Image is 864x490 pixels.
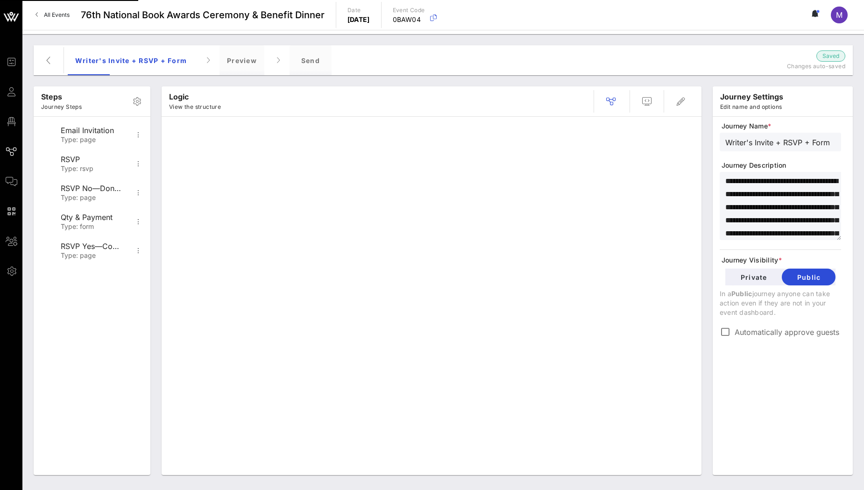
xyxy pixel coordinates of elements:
[41,102,82,112] p: Journey Steps
[731,290,752,298] span: Public
[720,102,783,112] p: Edit name and options
[722,256,841,265] span: Journey Visibility
[61,194,122,202] div: Type: page
[61,223,122,231] div: Type: form
[782,269,836,285] button: Public
[836,10,843,20] span: M
[81,8,325,22] span: 76th National Book Awards Ceremony & Benefit Dinner
[61,184,122,193] div: RSVP No—Donation Page
[41,91,82,102] p: Steps
[169,91,221,102] p: Logic
[61,252,122,260] div: Type: page
[725,269,782,285] button: Private
[733,273,774,281] span: Private
[290,45,332,75] div: Send
[61,136,122,144] div: Type: page
[720,289,841,317] p: In a journey anyone can take action even if they are not in your event dashboard.
[822,51,839,61] span: Saved
[61,155,122,164] div: RSVP
[735,327,841,337] label: Automatically approve guests
[347,15,370,24] p: [DATE]
[68,45,194,75] div: Writer's Invite + RSVP + Form
[44,11,70,18] span: All Events
[220,45,264,75] div: Preview
[61,126,122,135] div: Email Invitation
[393,15,425,24] p: 0BAW04
[169,102,221,112] p: View the structure
[61,213,122,222] div: Qty & Payment
[61,165,122,173] div: Type: rsvp
[720,91,783,102] p: journey settings
[393,6,425,15] p: Event Code
[347,6,370,15] p: Date
[30,7,75,22] a: All Events
[722,121,841,131] span: Journey Name
[61,242,122,251] div: RSVP Yes—Confirmation
[789,273,828,281] span: Public
[729,62,845,71] p: Changes auto-saved
[831,7,848,23] div: M
[722,161,841,170] span: Journey Description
